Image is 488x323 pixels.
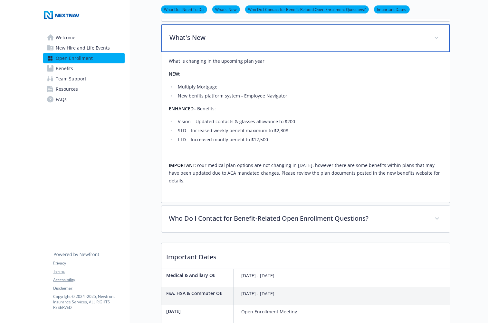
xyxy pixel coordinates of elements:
a: Disclaimer [53,285,124,291]
a: Accessibility [53,277,124,283]
li: New benfits platform system - Employee Navigator [176,92,442,100]
p: What is changing in the upcoming plan year [169,57,442,65]
p: [DATE] - [DATE] [242,272,275,280]
a: FAQs [43,94,125,105]
span: Open Enrollment [56,53,93,63]
p: ​​ [169,149,442,156]
a: Benefits [43,63,125,74]
a: Privacy [53,260,124,266]
p: [DATE] - [DATE] [242,290,275,298]
p: – Benefits:​ [169,105,442,113]
p: : [169,70,442,78]
span: Team Support [56,74,87,84]
p: Who Do I Contact for Benefit-Related Open Enrollment Questions? [169,214,427,223]
li: LTD – Increased montly benefit to $12,500 [176,136,442,143]
span: FAQs [56,94,67,105]
p: Copyright © 2024 - 2025 , Newfront Insurance Services, ALL RIGHTS RESERVED [53,294,124,310]
li: STD – Increased weekly benefit maximum to $2,308 [176,127,442,134]
strong: ENHANCED [169,106,194,112]
a: Terms [53,269,124,274]
a: What Do I Need To Do [161,6,207,12]
span: Resources [56,84,78,94]
span: Benefits [56,63,73,74]
p: Your medical plan options are not changing in [DATE], however there are some benefits within plan... [169,161,442,185]
p: Open Enrollment Meeting [242,308,343,316]
li: Multiply Mortgage [176,83,442,91]
a: New Hire and Life Events [43,43,125,53]
a: Important Dates [374,6,410,12]
a: Who Do I Contact for Benefit-Related Open Enrollment Questions? [245,6,369,12]
a: Resources [43,84,125,94]
strong: NEW [169,71,179,77]
p: Important Dates [161,243,450,267]
a: Welcome [43,32,125,43]
div: What's New [161,52,450,203]
span: New Hire and Life Events [56,43,110,53]
strong: IMPORTANT: [169,162,197,168]
a: Team Support [43,74,125,84]
p: [DATE] [167,308,231,315]
p: What's New [170,33,426,42]
div: What's New [161,24,450,52]
a: What's New [212,6,240,12]
li: Vision – Updated contacts & glasses allowance to $200 [176,118,442,125]
p: Medical & Ancillary OE [167,272,231,279]
p: FSA, HSA & Commuter OE [167,290,231,297]
div: Who Do I Contact for Benefit-Related Open Enrollment Questions? [161,206,450,232]
span: Welcome [56,32,76,43]
a: Open Enrollment [43,53,125,63]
